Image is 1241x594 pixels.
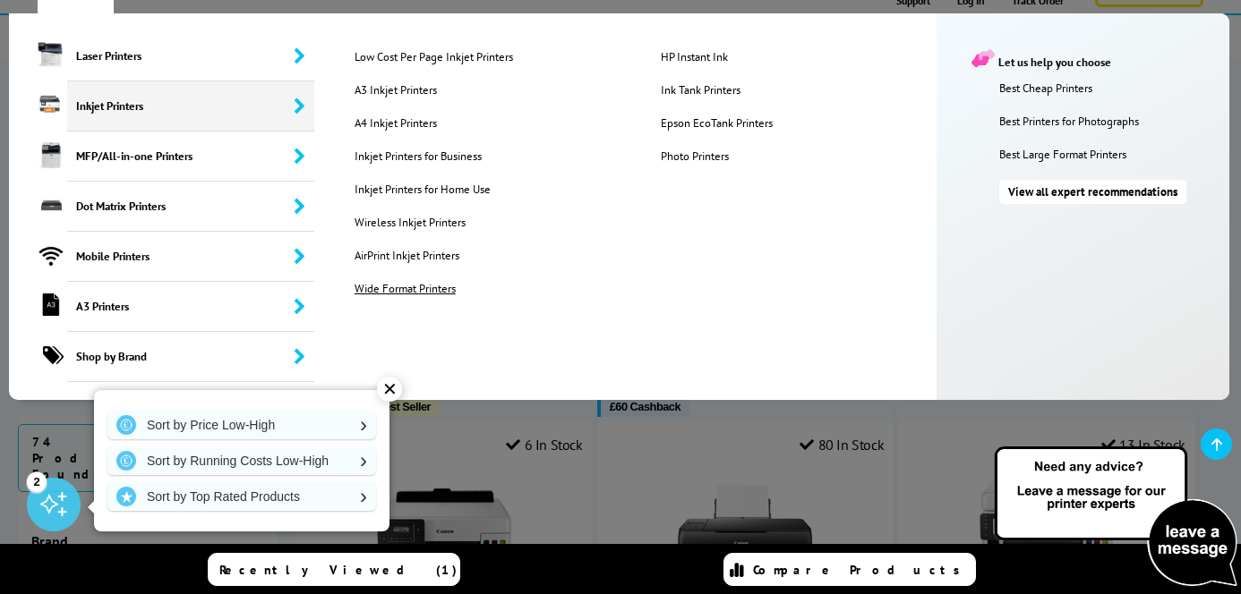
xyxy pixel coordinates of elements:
[999,81,1220,96] a: Best Cheap Printers
[67,132,314,182] span: MFP/All-in-one Printers
[341,115,647,131] a: A4 Inkjet Printers
[9,232,314,282] a: Mobile Printers
[67,282,314,332] span: A3 Printers
[723,553,976,586] a: Compare Products
[341,82,647,98] a: A3 Inkjet Printers
[27,471,47,491] div: 2
[999,147,1220,162] a: Best Large Format Printers
[67,31,314,81] span: Laser Printers
[341,215,647,230] a: Wireless Inkjet Printers
[647,115,954,131] a: Epson EcoTank Printers
[753,562,970,578] span: Compare Products
[999,114,1220,129] a: Best Printers for Photographs
[107,482,376,511] a: Sort by Top Rated Products
[107,446,376,475] a: Sort by Running Costs Low-High
[9,81,314,132] a: Inkjet Printers
[67,81,314,132] span: Inkjet Printers
[9,182,314,232] a: Dot Matrix Printers
[208,553,460,586] a: Recently Viewed (1)
[107,411,376,439] a: Sort by Price Low-High
[9,332,314,382] a: Shop by Brand
[341,49,647,64] a: Low Cost Per Page Inkjet Printers
[341,281,647,296] a: Wide Format Printers
[219,562,458,578] span: Recently Viewed (1)
[9,132,314,182] a: MFP/All-in-one Printers
[9,31,314,81] a: Laser Printers
[999,180,1186,204] a: View all expert recommendations
[341,182,647,197] a: Inkjet Printers for Home Use
[67,332,314,382] span: Shop by Brand
[9,282,314,332] a: A3 Printers
[67,232,314,282] span: Mobile Printers
[647,49,954,64] a: HP Instant Ink
[647,82,954,98] a: Ink Tank Printers
[990,444,1241,590] img: Open Live Chat window
[67,182,314,232] span: Dot Matrix Printers
[341,248,647,263] a: AirPrint Inkjet Printers
[647,148,954,164] a: Photo Printers
[341,148,647,164] a: Inkjet Printers for Business
[972,49,1211,70] div: Let us help you choose
[377,377,402,402] div: ✕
